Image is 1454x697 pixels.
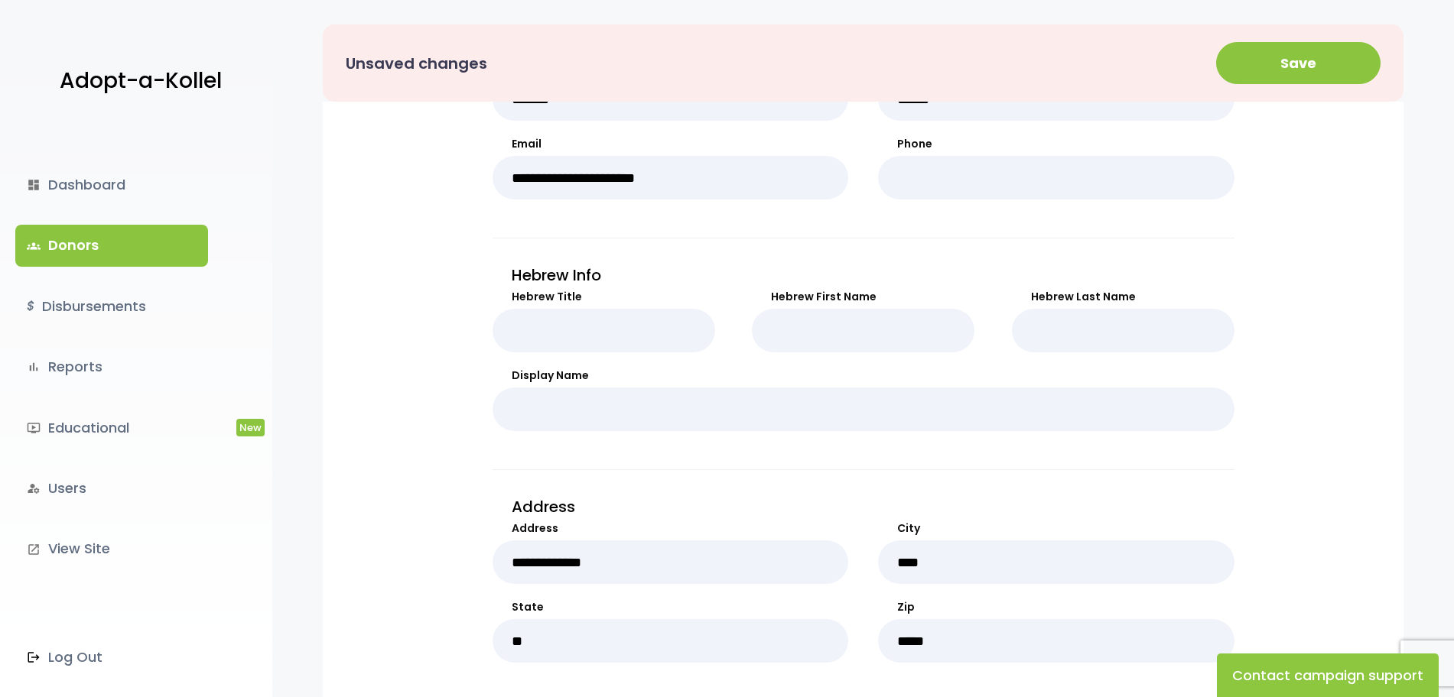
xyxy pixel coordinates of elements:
[27,178,41,192] i: dashboard
[1012,289,1234,305] label: Hebrew Last Name
[878,136,1234,152] label: Phone
[27,481,41,495] i: manage_accounts
[15,164,208,206] a: dashboardDashboard
[493,289,715,305] label: Hebrew Title
[493,599,849,615] label: State
[493,368,1234,384] label: Display Name
[52,44,222,118] a: Adopt-a-Kollel
[878,599,1234,615] label: Zip
[27,421,41,435] i: ondemand_video
[493,520,849,537] label: Address
[15,637,208,678] a: Log Out
[493,136,849,152] label: Email
[15,528,208,569] a: launchView Site
[493,493,1234,520] p: Address
[27,360,41,374] i: bar_chart
[878,520,1234,537] label: City
[15,346,208,387] a: bar_chartReports
[15,225,208,266] a: groupsDonors
[27,239,41,253] span: groups
[27,543,41,556] i: launch
[236,419,265,436] span: New
[346,50,487,77] p: Unsaved changes
[60,62,222,100] p: Adopt-a-Kollel
[1217,653,1439,697] button: Contact campaign support
[493,261,1234,289] p: Hebrew Info
[752,289,974,305] label: Hebrew First Name
[1216,42,1381,84] button: Save
[15,286,208,327] a: $Disbursements
[27,296,34,318] i: $
[15,407,208,449] a: ondemand_videoEducationalNew
[15,468,208,509] a: manage_accountsUsers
